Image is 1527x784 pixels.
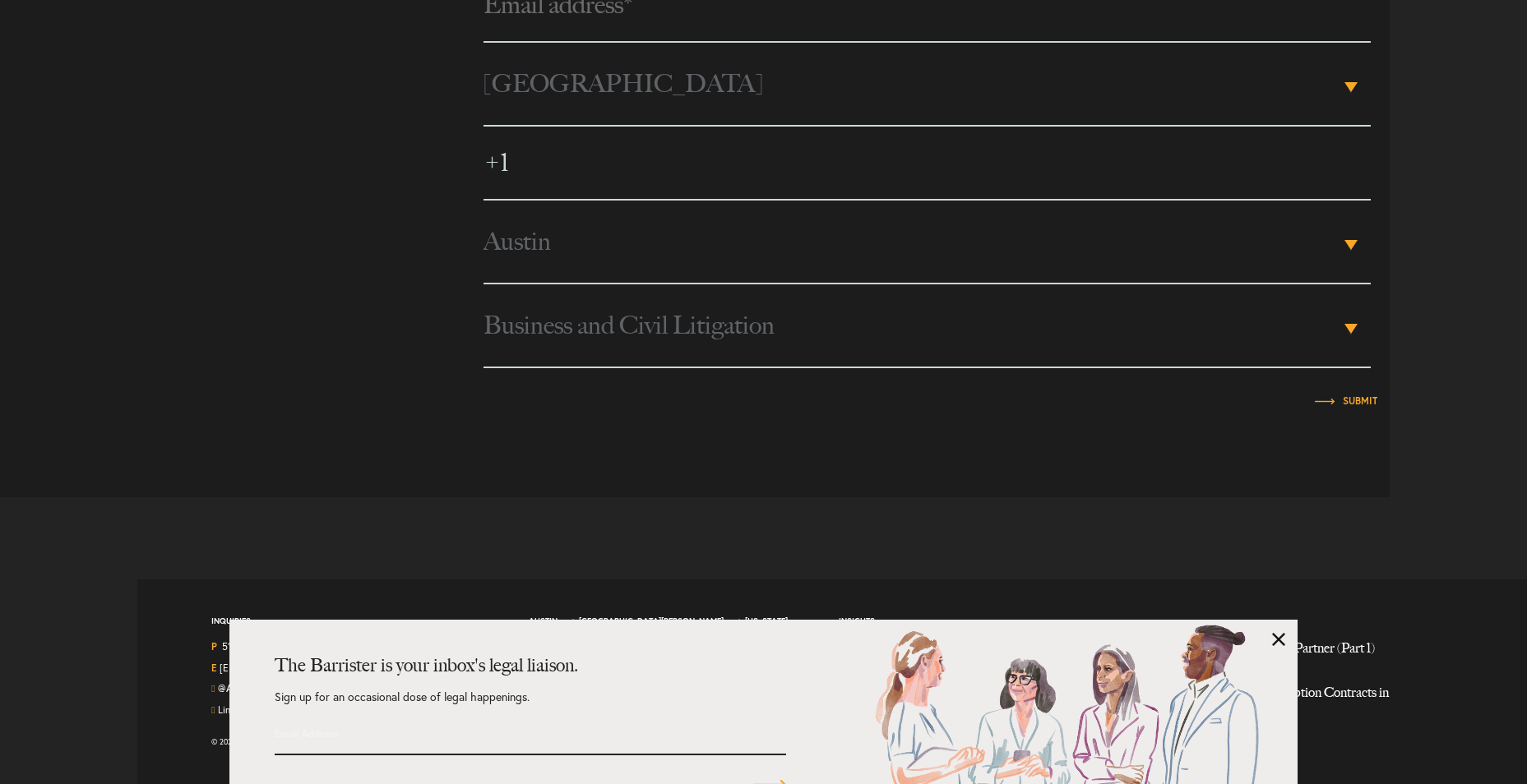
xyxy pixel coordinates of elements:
span: Business and Civil Litigation [484,284,1340,367]
b: ▾ [1344,240,1358,250]
a: Call us at 5122226883 [222,640,280,653]
p: Sign up for an occasional dose of legal happenings. [275,691,786,719]
a: Insights [839,616,875,626]
input: Phone number [484,127,1371,201]
b: ▾ [1344,324,1358,334]
a: Follow us on Twitter [218,682,280,694]
a: [US_STATE] [745,616,788,626]
b: ▾ [1344,82,1358,92]
strong: P [211,640,217,653]
strong: The Barrister is your inbox's legal liaison. [275,654,578,676]
input: Email Address [275,719,659,747]
a: Join us on LinkedIn [218,703,253,716]
div: © 2025 Amini & [PERSON_NAME], LLP. All Rights Reserved [211,732,500,752]
span: [GEOGRAPHIC_DATA] [484,43,1340,125]
span: Austin [484,201,1340,283]
a: [GEOGRAPHIC_DATA][PERSON_NAME] [579,616,724,626]
a: Austin [529,616,558,626]
a: Email Us [220,662,380,674]
strong: E [211,662,217,674]
span: Inquiries [211,616,251,639]
input: Submit [1343,396,1377,406]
